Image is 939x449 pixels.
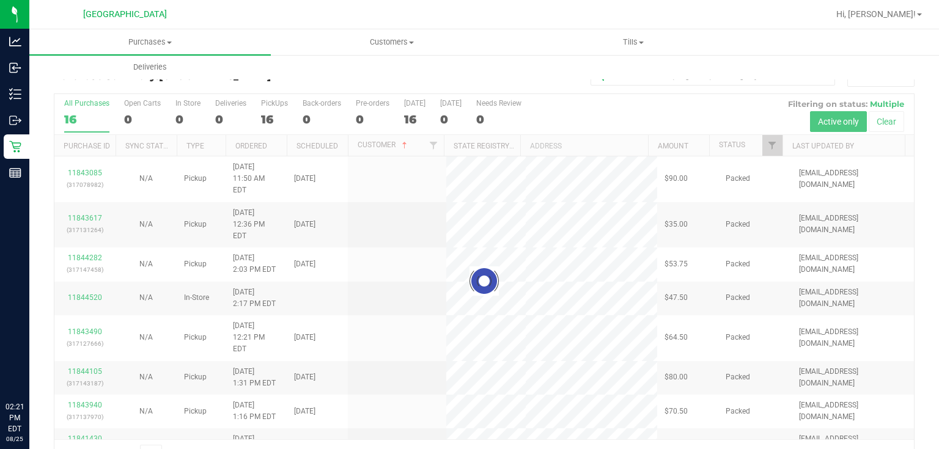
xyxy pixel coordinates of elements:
a: Tills [512,29,754,55]
a: Customers [271,29,512,55]
span: Hi, [PERSON_NAME]! [836,9,916,19]
a: Purchases [29,29,271,55]
span: Customers [271,37,512,48]
a: Deliveries [29,54,271,80]
inline-svg: Reports [9,167,21,179]
span: [GEOGRAPHIC_DATA] [83,9,167,20]
h3: Purchase Summary: [54,71,341,82]
inline-svg: Inbound [9,62,21,74]
span: Deliveries [117,62,183,73]
span: Tills [513,37,753,48]
inline-svg: Retail [9,141,21,153]
span: Purchases [29,37,271,48]
p: 08/25 [6,434,24,444]
inline-svg: Inventory [9,88,21,100]
inline-svg: Outbound [9,114,21,126]
inline-svg: Analytics [9,35,21,48]
iframe: Resource center [12,351,49,388]
p: 02:21 PM EDT [6,401,24,434]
